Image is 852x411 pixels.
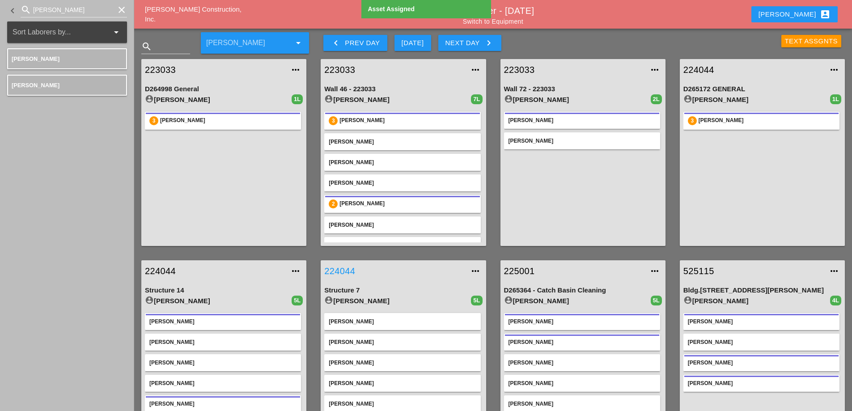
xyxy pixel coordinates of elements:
div: 1L [292,94,303,104]
div: [PERSON_NAME] [339,116,476,125]
a: 224044 [145,264,285,278]
div: 7L [471,94,482,104]
span: [PERSON_NAME] [12,55,59,62]
div: Wall 46 - 223033 [324,84,482,94]
i: account_circle [504,296,513,305]
i: more_horiz [290,64,301,75]
div: [PERSON_NAME] [329,138,476,146]
div: D264998 General [145,84,303,94]
input: Search for laborer [33,3,114,17]
button: [PERSON_NAME] [751,6,838,22]
div: [PERSON_NAME] [688,359,835,367]
i: arrow_drop_down [111,27,122,38]
a: 223033 [504,63,644,76]
div: 4L [830,296,841,305]
div: Structure 7 [324,285,482,296]
div: Prev Day [331,38,380,48]
i: more_horiz [649,64,660,75]
div: 5L [292,296,303,305]
i: keyboard_arrow_right [483,38,494,48]
div: 2L [651,94,662,104]
div: [PERSON_NAME] [329,242,476,250]
i: more_horiz [470,266,481,276]
i: clear [116,4,127,15]
div: [PERSON_NAME] [683,296,830,306]
div: [PERSON_NAME] [339,199,476,208]
div: [PERSON_NAME] [504,296,651,306]
div: Bldg.[STREET_ADDRESS][PERSON_NAME] [683,285,841,296]
div: [PERSON_NAME] [149,318,297,326]
div: Text Assgnts [785,36,838,47]
i: account_circle [683,296,692,305]
a: Switch to Equipment [463,18,523,25]
div: Structure 14 [145,285,303,296]
div: [PERSON_NAME] [324,94,471,105]
div: 1L [830,94,841,104]
div: 5L [651,296,662,305]
i: account_circle [324,94,333,103]
div: [PERSON_NAME] [688,338,835,346]
div: [PERSON_NAME] [509,400,656,408]
div: [PERSON_NAME] [329,179,476,187]
a: 224044 [324,264,464,278]
a: 225001 [504,264,644,278]
span: [PERSON_NAME] Construction, Inc. [145,5,242,23]
i: account_circle [324,296,333,305]
div: [PERSON_NAME] [149,379,297,387]
div: [PERSON_NAME] [329,338,476,346]
button: Prev Day [323,35,387,51]
div: [PERSON_NAME] [759,9,831,20]
i: more_horiz [649,266,660,276]
div: D265364 - Catch Basin Cleaning [504,285,662,296]
div: [PERSON_NAME] [329,400,476,408]
i: keyboard_arrow_left [331,38,341,48]
a: 525115 [683,264,823,278]
div: 2 [329,199,338,208]
div: [PERSON_NAME] [149,359,297,367]
div: [PERSON_NAME] [509,338,656,346]
div: [PERSON_NAME] [509,318,656,326]
i: search [141,41,152,52]
div: [PERSON_NAME] [509,359,656,367]
i: account_circle [504,94,513,103]
div: [PERSON_NAME] [504,94,651,105]
div: 5L [471,296,482,305]
i: account_box [820,9,831,20]
div: [PERSON_NAME] [509,137,656,145]
div: [PERSON_NAME] [329,359,476,367]
i: account_circle [145,296,154,305]
i: more_horiz [829,64,839,75]
div: [PERSON_NAME] [329,379,476,387]
div: [PERSON_NAME] [149,400,297,408]
div: [PERSON_NAME] [699,116,835,125]
a: 223033 [324,63,464,76]
div: 3 [329,116,338,125]
div: Wall 72 - 223033 [504,84,662,94]
div: 3 [149,116,158,125]
div: [PERSON_NAME] [688,318,835,326]
div: [PERSON_NAME] [149,338,297,346]
i: account_circle [683,94,692,103]
div: D265172 GENERAL [683,84,841,94]
i: arrow_drop_down [293,38,304,48]
a: 224044 [683,63,823,76]
button: [DATE] [394,35,431,51]
div: [PERSON_NAME] [509,116,656,124]
i: search [21,4,31,15]
button: Next Day [438,35,501,51]
div: [PERSON_NAME] [145,296,292,306]
div: [PERSON_NAME] [324,296,471,306]
i: keyboard_arrow_left [7,5,18,16]
div: [PERSON_NAME] [688,379,835,387]
i: more_horiz [290,266,301,276]
div: [PERSON_NAME] [683,94,830,105]
div: [PERSON_NAME] [509,379,656,387]
i: more_horiz [829,266,839,276]
div: [PERSON_NAME] [329,221,476,229]
span: [PERSON_NAME] [12,82,59,89]
div: Asset Assigned [368,4,487,14]
div: [PERSON_NAME] [160,116,297,125]
div: [PERSON_NAME] [329,158,476,166]
button: Text Assgnts [781,35,842,47]
div: Next Day [445,38,494,48]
